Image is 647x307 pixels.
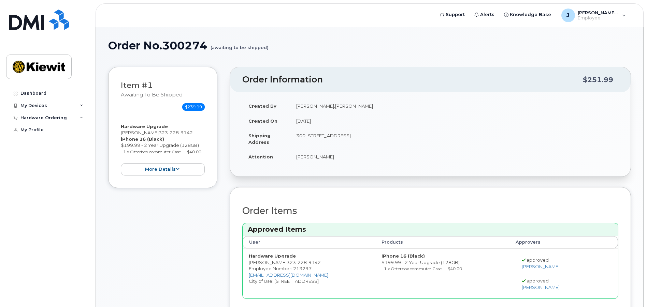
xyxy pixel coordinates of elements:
[168,130,179,135] span: 228
[121,123,205,176] div: [PERSON_NAME] $199.99 - 2 Year Upgrade (128GB)
[248,154,273,159] strong: Attention
[121,92,183,98] small: awaiting to be shipped
[159,130,193,135] span: 323
[182,103,205,111] span: $239.99
[249,266,312,271] span: Employee Number: 213297
[375,248,509,298] td: $199.99 - 2 Year Upgrade (128GB)
[583,73,613,86] div: $251.99
[121,124,168,129] strong: Hardware Upgrade
[290,98,618,113] td: [PERSON_NAME].[PERSON_NAME]
[123,149,201,154] small: 1 x Otterbox commuter Case — $40.00
[249,253,296,259] strong: Hardware Upgrade
[249,272,328,278] a: [EMAIL_ADDRESS][DOMAIN_NAME]
[121,136,164,142] strong: iPhone 16 (Black)
[307,260,321,265] span: 9142
[243,236,375,248] th: User
[248,133,271,145] strong: Shipping Address
[211,40,269,50] small: (awaiting to be shipped)
[522,285,560,290] a: [PERSON_NAME]
[287,260,321,265] span: 323
[290,113,618,128] td: [DATE]
[242,206,618,216] h2: Order Items
[527,278,549,283] span: approved
[108,40,631,51] h1: Order No.300274
[290,128,618,149] td: 300 [STREET_ADDRESS]
[375,236,509,248] th: Products
[243,248,375,298] td: [PERSON_NAME] City of Use: [STREET_ADDRESS]
[121,81,183,98] h3: Item #1
[296,260,307,265] span: 228
[248,225,613,234] h3: Approved Items
[522,264,560,269] a: [PERSON_NAME]
[121,163,205,176] button: more details
[242,75,583,85] h2: Order Information
[179,130,193,135] span: 9142
[384,266,462,271] small: 1 x Otterbox commuter Case — $40.00
[382,253,425,259] strong: iPhone 16 (Black)
[290,149,618,164] td: [PERSON_NAME]
[527,257,549,263] span: approved
[248,118,277,124] strong: Created On
[509,236,600,248] th: Approvers
[248,103,276,109] strong: Created By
